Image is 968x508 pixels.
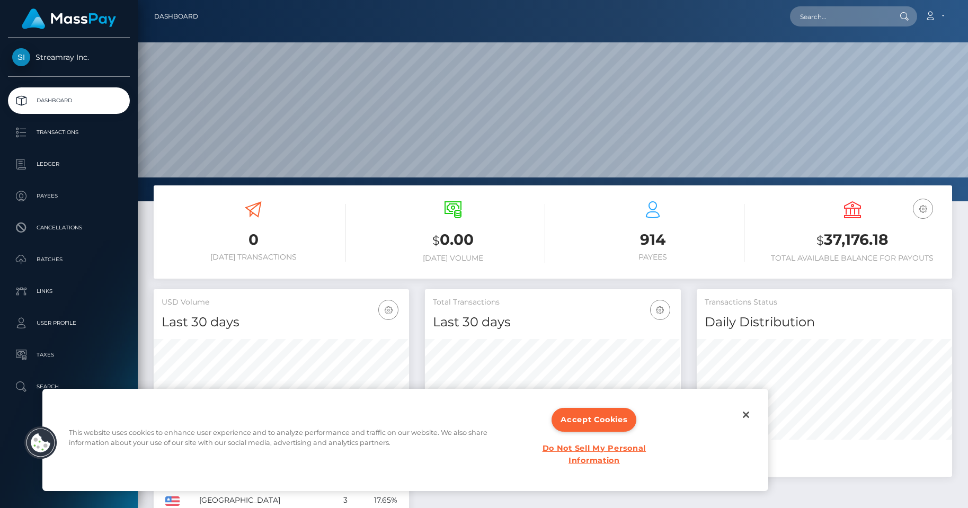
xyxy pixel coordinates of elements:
div: Cookie banner [42,389,768,491]
h4: Last 30 days [433,313,672,332]
a: Links [8,278,130,305]
p: Dashboard [12,93,126,109]
p: Transactions [12,124,126,140]
a: Batches [8,246,130,273]
h6: [DATE] Transactions [162,253,345,262]
a: Dashboard [8,87,130,114]
p: User Profile [12,315,126,331]
div: Last hours [707,459,942,470]
h4: Daily Distribution [705,313,944,332]
img: MassPay Logo [22,8,116,29]
a: Ledger [8,151,130,177]
h6: [DATE] Volume [361,254,545,263]
a: Dashboard [154,5,198,28]
h6: Payees [561,253,745,262]
h3: 914 [561,229,745,250]
button: Cookies [24,426,58,460]
p: Search [12,379,126,395]
button: Do Not Sell My Personal Information [521,437,667,472]
span: Streamray Inc. [8,52,130,62]
h3: 37,176.18 [760,229,944,251]
button: Close [734,403,758,426]
h4: Last 30 days [162,313,401,332]
p: Cancellations [12,220,126,236]
img: Streamray Inc. [12,48,30,66]
h5: Total Transactions [433,297,672,308]
p: Batches [12,252,126,268]
h5: Transactions Status [705,297,944,308]
a: Search [8,373,130,400]
a: Cancellations [8,215,130,241]
h6: Total Available Balance for Payouts [760,254,944,263]
img: US.png [165,496,180,506]
div: Privacy [42,389,768,491]
div: This website uses cookies to enhance user experience and to analyze performance and traffic on ou... [69,427,507,452]
h5: USD Volume [162,297,401,308]
p: Taxes [12,347,126,363]
small: $ [432,233,440,248]
input: Search... [790,6,890,26]
small: $ [816,233,824,248]
a: Taxes [8,342,130,368]
h3: 0 [162,229,345,250]
a: User Profile [8,310,130,336]
a: Payees [8,183,130,209]
p: Links [12,283,126,299]
p: Ledger [12,156,126,172]
h3: 0.00 [361,229,545,251]
button: Accept Cookies [552,408,636,432]
a: Transactions [8,119,130,146]
p: Payees [12,188,126,204]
